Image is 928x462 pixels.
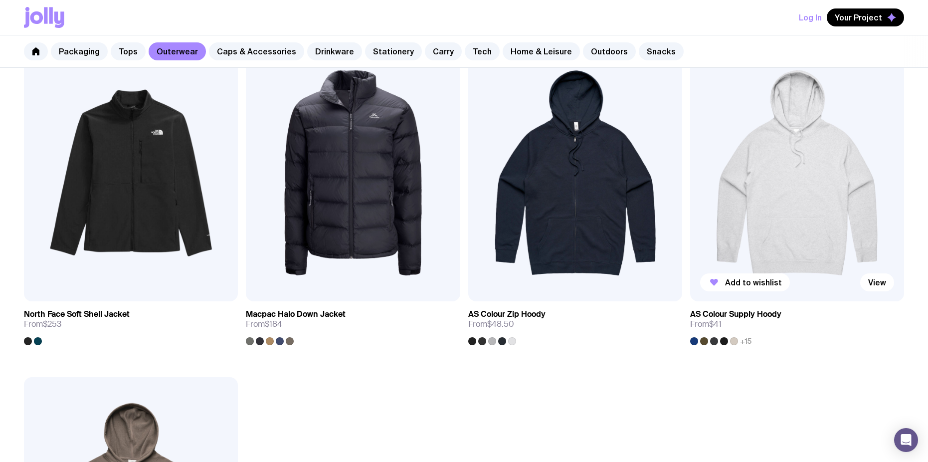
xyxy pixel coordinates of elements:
a: Stationery [365,42,422,60]
button: Add to wishlist [700,273,790,291]
a: View [860,273,894,291]
a: North Face Soft Shell JacketFrom$253 [24,301,238,345]
a: AS Colour Supply HoodyFrom$41+15 [690,301,904,345]
span: $41 [709,319,722,329]
span: $253 [43,319,61,329]
button: Log In [799,8,822,26]
button: Your Project [827,8,904,26]
span: From [690,319,722,329]
a: Outerwear [149,42,206,60]
a: Drinkware [307,42,362,60]
a: Tops [111,42,146,60]
a: Carry [425,42,462,60]
h3: Macpac Halo Down Jacket [246,309,346,319]
span: From [24,319,61,329]
span: From [246,319,282,329]
span: +15 [740,337,751,345]
span: Add to wishlist [725,277,782,287]
a: Packaging [51,42,108,60]
div: Open Intercom Messenger [894,428,918,452]
a: Home & Leisure [503,42,580,60]
h3: AS Colour Zip Hoody [468,309,546,319]
a: Caps & Accessories [209,42,304,60]
a: Snacks [639,42,684,60]
h3: AS Colour Supply Hoody [690,309,781,319]
span: Your Project [835,12,882,22]
a: Outdoors [583,42,636,60]
a: Macpac Halo Down JacketFrom$184 [246,301,460,345]
span: $184 [265,319,282,329]
a: AS Colour Zip HoodyFrom$48.50 [468,301,682,345]
h3: North Face Soft Shell Jacket [24,309,130,319]
span: From [468,319,514,329]
a: Tech [465,42,500,60]
span: $48.50 [487,319,514,329]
